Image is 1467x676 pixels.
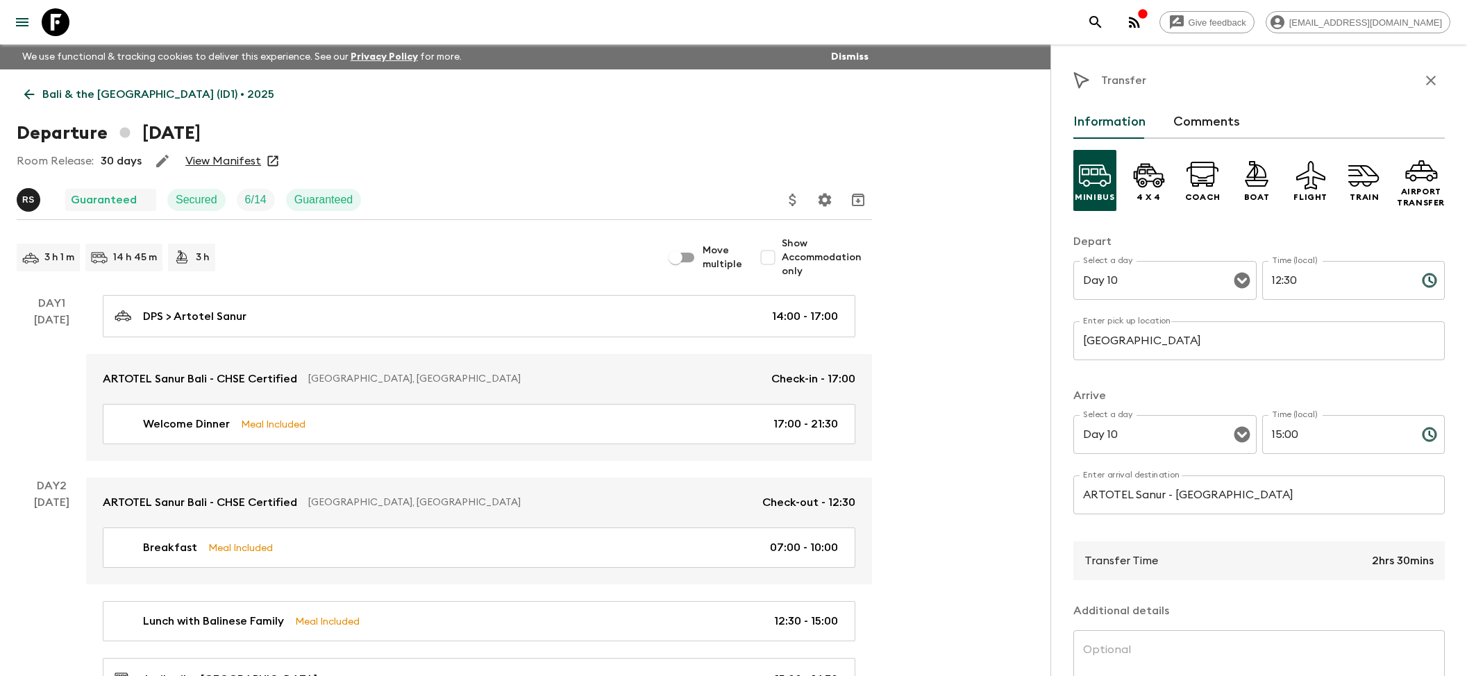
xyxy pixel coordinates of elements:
[1272,409,1317,421] label: Time (local)
[1073,105,1146,139] button: Information
[351,52,418,62] a: Privacy Policy
[1181,17,1254,28] span: Give feedback
[779,186,807,214] button: Update Price, Early Bird Discount and Costs
[774,613,838,629] p: 12:30 - 15:00
[1159,11,1255,33] a: Give feedback
[34,312,69,461] div: [DATE]
[1416,421,1443,448] button: Choose time, selected time is 3:00 PM
[1083,469,1180,481] label: Enter arrival destination
[103,371,297,387] p: ARTOTEL Sanur Bali - CHSE Certified
[86,354,872,404] a: ARTOTEL Sanur Bali - CHSE Certified[GEOGRAPHIC_DATA], [GEOGRAPHIC_DATA]Check-in - 17:00
[17,153,94,169] p: Room Release:
[1272,255,1317,267] label: Time (local)
[143,416,230,432] p: Welcome Dinner
[1232,425,1252,444] button: Open
[17,478,86,494] p: Day 2
[44,251,74,264] p: 3 h 1 m
[1101,72,1146,89] p: Transfer
[1073,387,1445,404] p: Arrive
[772,308,838,325] p: 14:00 - 17:00
[1244,192,1269,203] p: Boat
[1137,192,1161,203] p: 4 x 4
[1416,267,1443,294] button: Choose time, selected time is 12:30 PM
[811,186,839,214] button: Settings
[1372,552,1434,569] p: 2hrs 30mins
[71,192,137,208] p: Guaranteed
[771,371,855,387] p: Check-in - 17:00
[773,416,838,432] p: 17:00 - 21:30
[22,194,35,205] p: R S
[237,189,275,211] div: Trip Fill
[1262,415,1411,454] input: hh:mm
[103,494,297,511] p: ARTOTEL Sanur Bali - CHSE Certified
[1083,255,1132,267] label: Select a day
[1073,233,1445,250] p: Depart
[1350,192,1379,203] p: Train
[308,372,760,386] p: [GEOGRAPHIC_DATA], [GEOGRAPHIC_DATA]
[308,496,751,509] p: [GEOGRAPHIC_DATA], [GEOGRAPHIC_DATA]
[86,478,872,527] a: ARTOTEL Sanur Bali - CHSE Certified[GEOGRAPHIC_DATA], [GEOGRAPHIC_DATA]Check-out - 12:30
[782,237,872,278] span: Show Accommodation only
[828,47,872,67] button: Dismiss
[143,308,246,325] p: DPS > Artotel Sanur
[103,295,855,337] a: DPS > Artotel Sanur14:00 - 17:00
[770,539,838,556] p: 07:00 - 10:00
[143,613,284,629] p: Lunch with Balinese Family
[241,416,305,432] p: Meal Included
[167,189,226,211] div: Secured
[101,153,142,169] p: 30 days
[17,81,282,108] a: Bali & the [GEOGRAPHIC_DATA] (ID1) • 2025
[762,494,855,511] p: Check-out - 12:30
[1232,271,1252,290] button: Open
[42,86,274,103] p: Bali & the [GEOGRAPHIC_DATA] (ID1) • 2025
[8,8,36,36] button: menu
[294,192,353,208] p: Guaranteed
[844,186,872,214] button: Archive (Completed, Cancelled or Unsynced Departures only)
[703,244,743,271] span: Move multiple
[103,404,855,444] a: Welcome DinnerMeal Included17:00 - 21:30
[17,44,467,69] p: We use functional & tracking cookies to deliver this experience. See our for more.
[1075,192,1114,203] p: Minibus
[17,188,43,212] button: RS
[103,527,855,568] a: BreakfastMeal Included07:00 - 10:00
[1266,11,1450,33] div: [EMAIL_ADDRESS][DOMAIN_NAME]
[17,192,43,203] span: Raka Sanjaya
[1397,186,1445,208] p: Airport Transfer
[17,295,86,312] p: Day 1
[1282,17,1450,28] span: [EMAIL_ADDRESS][DOMAIN_NAME]
[1083,315,1171,327] label: Enter pick up location
[185,154,261,168] a: View Manifest
[1082,8,1109,36] button: search adventures
[1262,261,1411,300] input: hh:mm
[1173,105,1240,139] button: Comments
[17,119,201,147] h1: Departure [DATE]
[208,540,273,555] p: Meal Included
[1083,409,1132,421] label: Select a day
[1293,192,1327,203] p: Flight
[1073,602,1445,619] p: Additional details
[103,601,855,641] a: Lunch with Balinese FamilyMeal Included12:30 - 15:00
[176,192,217,208] p: Secured
[295,614,360,629] p: Meal Included
[245,192,267,208] p: 6 / 14
[143,539,197,556] p: Breakfast
[1185,192,1221,203] p: Coach
[1084,552,1158,569] p: Transfer Time
[196,251,210,264] p: 3 h
[113,251,157,264] p: 14 h 45 m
